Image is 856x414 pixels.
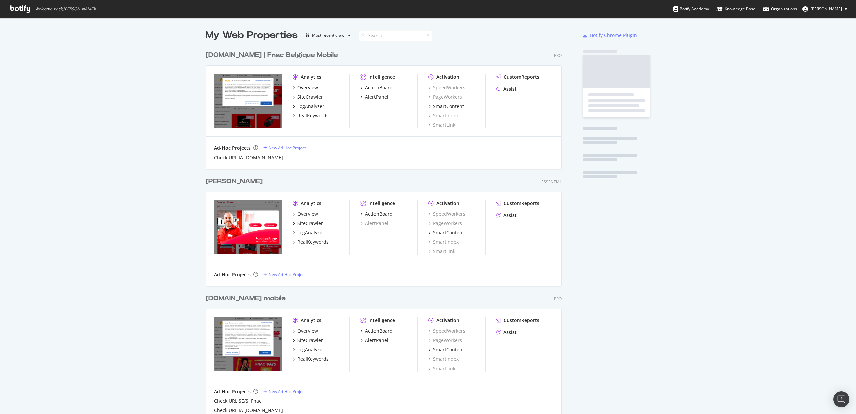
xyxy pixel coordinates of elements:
[214,145,251,151] div: Ad-Hoc Projects
[763,6,797,12] div: Organizations
[214,200,282,254] img: www.vandenborre.be/
[496,317,539,324] a: CustomReports
[293,239,329,245] a: RealKeywords
[368,74,395,80] div: Intelligence
[360,220,388,227] a: AlertPanel
[833,391,849,407] div: Open Intercom Messenger
[297,229,324,236] div: LogAnalyzer
[428,239,459,245] a: SmartIndex
[312,33,345,37] div: Most recent crawl
[301,74,321,80] div: Analytics
[503,329,517,336] div: Assist
[297,103,324,110] div: LogAnalyzer
[293,229,324,236] a: LogAnalyzer
[428,94,462,100] div: PageWorkers
[206,50,341,60] a: [DOMAIN_NAME] | Fnac Belgique Mobile
[365,84,393,91] div: ActionBoard
[293,103,324,110] a: LogAnalyzer
[428,103,464,110] a: SmartContent
[214,398,261,404] div: Check URL SE/SI Fnac
[206,294,288,303] a: [DOMAIN_NAME] mobile
[428,328,465,334] a: SpeedWorkers
[673,6,709,12] div: Botify Academy
[365,94,388,100] div: AlertPanel
[433,346,464,353] div: SmartContent
[301,317,321,324] div: Analytics
[428,365,455,372] a: SmartLink
[554,53,562,58] div: Pro
[269,389,306,394] div: New Ad-Hoc Project
[269,272,306,277] div: New Ad-Hoc Project
[214,74,282,128] img: www.fnac.be
[368,200,395,207] div: Intelligence
[293,337,323,344] a: SiteCrawler
[293,112,329,119] a: RealKeywords
[293,84,318,91] a: Overview
[297,220,323,227] div: SiteCrawler
[428,122,455,128] a: SmartLink
[297,337,323,344] div: SiteCrawler
[541,179,562,185] div: Essential
[436,317,459,324] div: Activation
[368,317,395,324] div: Intelligence
[297,356,329,363] div: RealKeywords
[365,328,393,334] div: ActionBoard
[263,389,306,394] a: New Ad-Hoc Project
[297,84,318,91] div: Overview
[293,328,318,334] a: Overview
[496,86,517,92] a: Assist
[206,29,298,42] div: My Web Properties
[269,145,306,151] div: New Ad-Hoc Project
[365,211,393,217] div: ActionBoard
[214,388,251,395] div: Ad-Hoc Projects
[360,328,393,334] a: ActionBoard
[428,211,465,217] a: SpeedWorkers
[428,356,459,363] a: SmartIndex
[504,317,539,324] div: CustomReports
[433,229,464,236] div: SmartContent
[359,30,432,41] input: Search
[428,248,455,255] a: SmartLink
[504,74,539,80] div: CustomReports
[496,74,539,80] a: CustomReports
[504,200,539,207] div: CustomReports
[263,145,306,151] a: New Ad-Hoc Project
[293,220,323,227] a: SiteCrawler
[214,154,283,161] div: Check URL IA [DOMAIN_NAME]
[554,296,562,302] div: Pro
[428,112,459,119] a: SmartIndex
[496,329,517,336] a: Assist
[293,356,329,363] a: RealKeywords
[428,346,464,353] a: SmartContent
[303,30,353,41] button: Most recent crawl
[206,50,338,60] div: [DOMAIN_NAME] | Fnac Belgique Mobile
[35,6,96,12] span: Welcome back, [PERSON_NAME] !
[297,239,329,245] div: RealKeywords
[428,337,462,344] a: PageWorkers
[360,211,393,217] a: ActionBoard
[293,346,324,353] a: LogAnalyzer
[206,177,263,186] div: [PERSON_NAME]
[297,211,318,217] div: Overview
[590,32,637,39] div: Botify Chrome Plugin
[811,6,842,12] span: Tamara Quiñones
[214,271,251,278] div: Ad-Hoc Projects
[206,294,286,303] div: [DOMAIN_NAME] mobile
[583,32,637,39] a: Botify Chrome Plugin
[214,407,283,414] a: Check URL IA [DOMAIN_NAME]
[293,211,318,217] a: Overview
[214,317,282,371] img: www.fnac.com/
[428,84,465,91] a: SpeedWorkers
[428,220,462,227] div: PageWorkers
[360,84,393,91] a: ActionBoard
[206,177,265,186] a: [PERSON_NAME]
[433,103,464,110] div: SmartContent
